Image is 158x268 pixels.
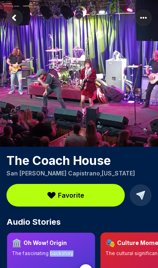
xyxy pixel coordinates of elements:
h3: Oh Wow! Origin [23,239,67,247]
span: Favorite [58,190,84,200]
button: Return to previous page [6,10,23,26]
button: More options [135,10,152,26]
h1: The Coach House [6,153,152,168]
p: San [PERSON_NAME] Capistrano , [US_STATE] [6,169,152,177]
button: Favorite [6,184,125,207]
span: Audio Stories [6,216,61,228]
span: 🎭 [105,237,115,249]
span: 🏛️ [12,238,22,249]
p: The fascinating backstory [12,250,90,257]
